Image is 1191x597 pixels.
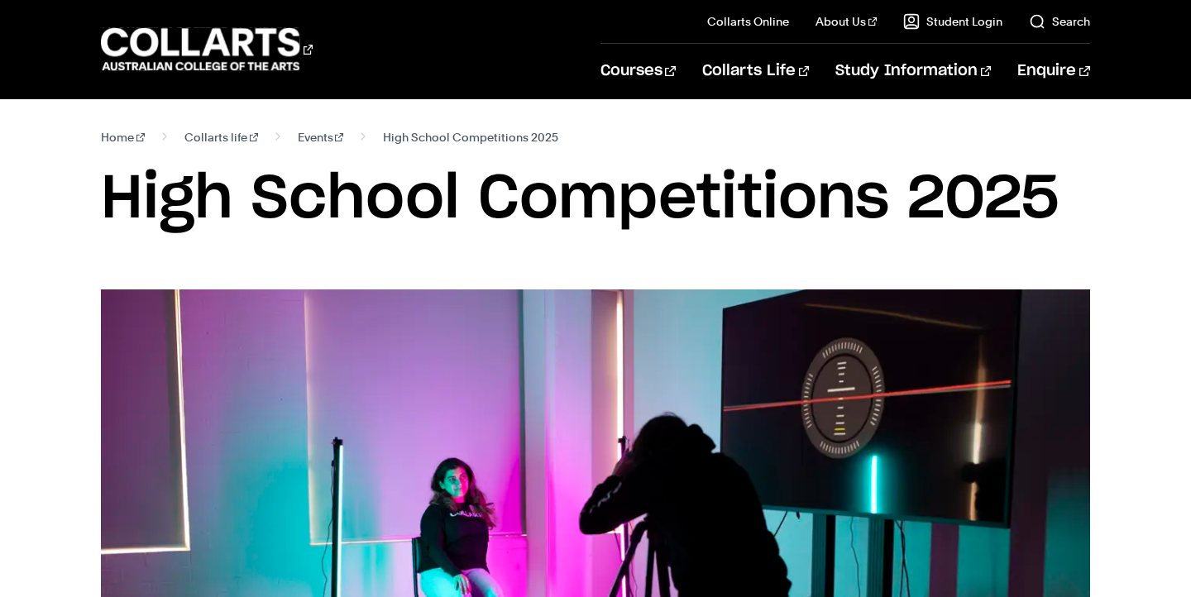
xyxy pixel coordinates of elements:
a: Courses [600,44,676,98]
div: Go to homepage [101,26,313,73]
a: Events [298,126,344,149]
a: Student Login [903,13,1002,30]
a: Collarts life [184,126,258,149]
a: Collarts Online [707,13,789,30]
a: Study Information [835,44,991,98]
a: Enquire [1017,44,1089,98]
a: Collarts Life [702,44,809,98]
a: Search [1029,13,1090,30]
a: Home [101,126,145,149]
h1: High School Competitions 2025 [101,162,1089,236]
span: High School Competitions 2025 [383,126,558,149]
a: About Us [816,13,877,30]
